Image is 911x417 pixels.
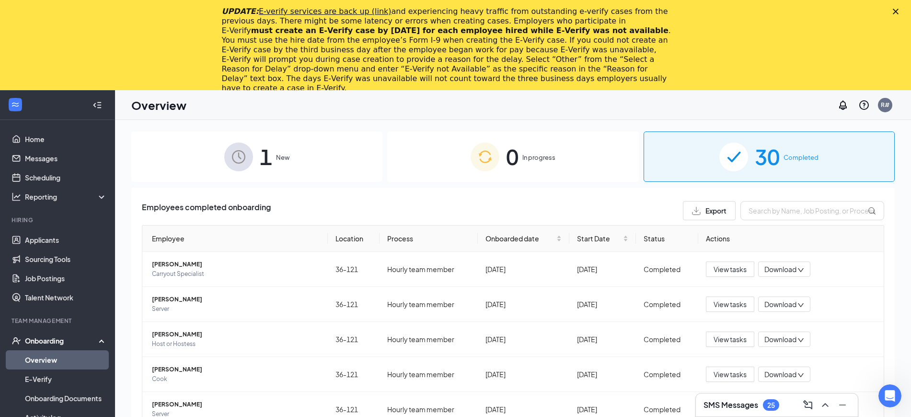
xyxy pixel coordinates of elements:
button: ComposeMessage [800,397,816,413]
div: Close [893,9,902,14]
div: [DATE] [577,334,628,345]
svg: Minimize [837,399,848,411]
div: [DATE] [577,299,628,310]
span: Server [152,304,320,314]
a: Job Postings [25,269,107,288]
div: Team Management [12,317,105,325]
td: Hourly team member [380,252,478,287]
span: Onboarded date [485,233,554,244]
span: 0 [506,140,519,173]
th: Employee [142,226,328,252]
td: Hourly team member [380,287,478,322]
th: Actions [698,226,884,252]
button: View tasks [706,332,754,347]
td: 36-121 [328,287,380,322]
a: Messages [25,149,107,168]
a: E-Verify [25,369,107,389]
button: View tasks [706,262,754,277]
span: Completed [784,153,819,162]
input: Search by Name, Job Posting, or Process [740,201,884,220]
span: View tasks [714,369,747,380]
div: Completed [644,264,691,274]
div: Completed [644,369,691,380]
span: Download [764,299,796,310]
svg: ComposeMessage [802,399,814,411]
td: 36-121 [328,357,380,392]
span: 30 [755,140,780,173]
span: Employees completed onboarding [142,201,271,220]
span: New [276,153,289,162]
div: [DATE] [485,299,561,310]
div: [DATE] [577,264,628,274]
a: Sourcing Tools [25,250,107,269]
div: and experiencing heavy traffic from outstanding e-verify cases from the previous days. There migh... [222,7,674,93]
span: down [797,267,804,274]
a: Overview [25,350,107,369]
span: [PERSON_NAME] [152,400,320,409]
td: Hourly team member [380,322,478,357]
div: [DATE] [485,334,561,345]
span: Cook [152,374,320,384]
svg: WorkstreamLogo [11,100,20,109]
th: Location [328,226,380,252]
th: Start Date [569,226,636,252]
div: Onboarding [25,336,99,346]
svg: Collapse [92,100,102,110]
span: down [797,302,804,309]
svg: UserCheck [12,336,21,346]
a: Talent Network [25,288,107,307]
th: Status [636,226,699,252]
span: View tasks [714,334,747,345]
iframe: Intercom live chat [878,384,901,407]
a: Home [25,130,107,149]
i: UPDATE: [222,7,392,16]
td: Hourly team member [380,357,478,392]
button: View tasks [706,367,754,382]
svg: QuestionInfo [858,99,870,111]
span: Start Date [577,233,621,244]
span: 1 [260,140,272,173]
div: [DATE] [485,264,561,274]
span: Download [764,264,796,274]
span: Download [764,369,796,380]
div: Completed [644,334,691,345]
span: [PERSON_NAME] [152,295,320,304]
span: In progress [522,153,555,162]
button: Minimize [835,397,850,413]
div: R# [881,101,889,109]
h1: Overview [131,97,186,113]
span: [PERSON_NAME] [152,330,320,339]
button: Export [683,201,736,220]
span: [PERSON_NAME] [152,260,320,269]
span: Export [705,207,726,214]
div: Completed [644,299,691,310]
span: View tasks [714,264,747,274]
span: down [797,337,804,344]
button: ChevronUp [818,397,833,413]
b: must create an E‑Verify case by [DATE] for each employee hired while E‑Verify was not available [251,26,669,35]
span: View tasks [714,299,747,310]
th: Process [380,226,478,252]
span: Carryout Specialist [152,269,320,279]
h3: SMS Messages [703,400,758,410]
td: 36-121 [328,322,380,357]
span: down [797,372,804,379]
button: View tasks [706,297,754,312]
div: Reporting [25,192,107,202]
a: Applicants [25,230,107,250]
div: [DATE] [577,404,628,415]
div: Completed [644,404,691,415]
div: [DATE] [577,369,628,380]
th: Onboarded date [478,226,569,252]
div: 25 [767,401,775,409]
a: Scheduling [25,168,107,187]
div: [DATE] [485,369,561,380]
svg: Analysis [12,192,21,202]
svg: Notifications [837,99,849,111]
a: Onboarding Documents [25,389,107,408]
div: Hiring [12,216,105,224]
span: [PERSON_NAME] [152,365,320,374]
div: [DATE] [485,404,561,415]
svg: ChevronUp [819,399,831,411]
a: E-verify services are back up (link) [259,7,392,16]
